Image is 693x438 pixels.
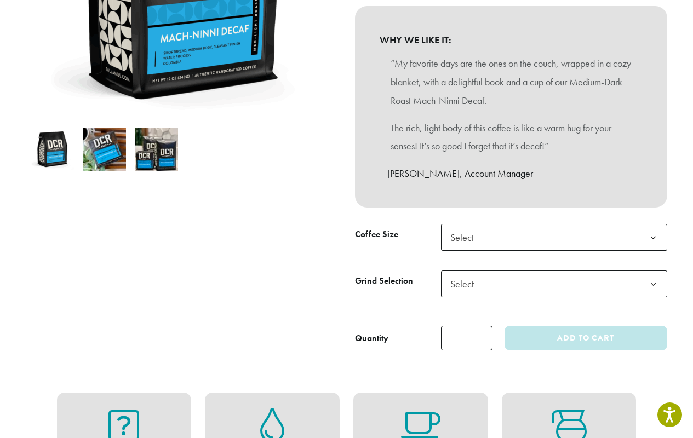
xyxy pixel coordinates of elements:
input: Product quantity [441,326,492,350]
label: Grind Selection [355,273,441,289]
span: Select [446,273,485,295]
img: Mach-Ninni Decaf [31,128,74,171]
p: – [PERSON_NAME], Account Manager [380,164,643,183]
p: The rich, light body of this coffee is like a warm hug for your senses! It’s so good I forget tha... [391,119,632,156]
img: Mach-Ninni Decaf - Image 3 [135,128,178,171]
p: “My favorite days are the ones on the couch, wrapped in a cozy blanket, with a delightful book an... [391,54,632,109]
span: Select [446,227,485,248]
img: Mach-Ninni Decaf - Image 2 [83,128,126,171]
div: Quantity [355,332,388,345]
span: Select [441,224,667,251]
label: Coffee Size [355,227,441,243]
button: Add to cart [505,326,667,350]
b: WHY WE LIKE IT: [380,31,643,49]
span: Select [441,270,667,297]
